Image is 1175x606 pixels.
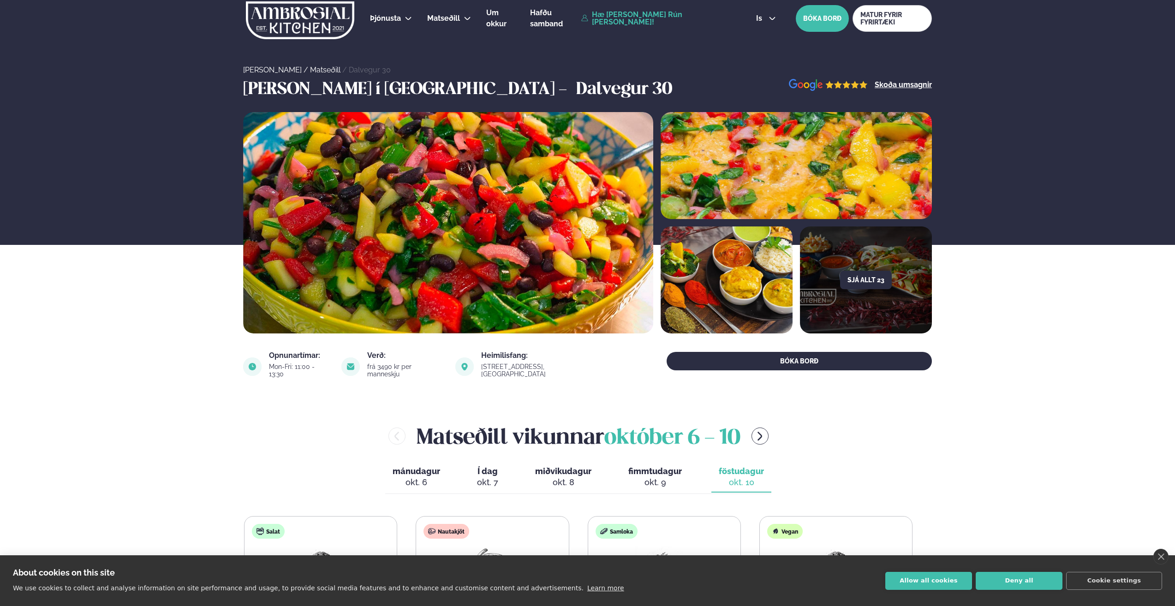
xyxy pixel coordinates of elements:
[853,5,932,32] a: MATUR FYRIR FYRIRTÆKI
[477,477,498,488] div: okt. 7
[370,13,401,24] a: Þjónusta
[463,546,522,589] img: Beef-Meat.png
[789,79,868,91] img: image alt
[581,11,735,26] a: Hæ [PERSON_NAME] Rún [PERSON_NAME]!
[976,572,1062,590] button: Deny all
[256,528,264,535] img: salad.svg
[767,524,803,539] div: Vegan
[304,65,310,74] span: /
[667,352,932,370] button: BÓKA BORÐ
[635,546,694,589] img: Pizza-Bread.png
[528,462,599,493] button: miðvikudagur okt. 8
[423,524,469,539] div: Nautakjöt
[749,15,783,22] button: is
[535,477,591,488] div: okt. 8
[417,421,740,451] h2: Matseðill vikunnar
[535,466,591,476] span: miðvikudagur
[481,363,609,378] div: [STREET_ADDRESS], [GEOGRAPHIC_DATA]
[628,466,682,476] span: fimmtudagur
[269,352,330,359] div: Opnunartímar:
[349,65,391,74] a: Dalvegur 30
[388,428,406,445] button: menu-btn-left
[13,568,115,577] strong: About cookies on this site
[385,462,447,493] button: mánudagur okt. 6
[576,79,672,101] h3: Dalvegur 30
[621,462,689,493] button: fimmtudagur okt. 9
[875,81,932,89] a: Skoða umsagnir
[600,528,608,535] img: sandwich-new-16px.svg
[596,524,638,539] div: Samloka
[486,7,515,30] a: Um okkur
[772,528,779,535] img: Vegan.svg
[719,477,764,488] div: okt. 10
[367,352,444,359] div: Verð:
[752,428,769,445] button: menu-btn-right
[796,5,849,32] button: BÓKA BORÐ
[711,462,771,493] button: föstudagur okt. 10
[393,477,440,488] div: okt. 6
[428,528,435,535] img: beef.svg
[455,357,474,376] img: image alt
[341,357,360,376] img: image alt
[885,572,972,590] button: Allow all cookies
[367,363,444,378] div: frá 3490 kr per manneskju
[245,1,355,39] img: logo
[13,584,584,592] p: We use cookies to collect and analyse information on site performance and usage, to provide socia...
[243,65,302,74] a: [PERSON_NAME]
[269,363,330,378] div: Mon-Fri: 11:00 - 13:30
[756,15,765,22] span: is
[291,546,350,589] img: Vegan.png
[252,524,285,539] div: Salat
[481,368,609,380] a: link
[243,357,262,376] img: image alt
[1153,549,1169,564] a: close
[530,8,563,28] span: Hafðu samband
[587,584,624,592] a: Learn more
[310,65,340,74] a: Matseðill
[481,352,609,359] div: Heimilisfang:
[661,226,793,333] img: image alt
[1066,572,1162,590] button: Cookie settings
[719,466,764,476] span: föstudagur
[427,14,460,23] span: Matseðill
[393,466,440,476] span: mánudagur
[628,477,682,488] div: okt. 9
[370,14,401,23] span: Þjónusta
[427,13,460,24] a: Matseðill
[661,112,932,219] img: image alt
[342,65,349,74] span: /
[604,428,740,448] span: október 6 - 10
[243,79,572,101] h3: [PERSON_NAME] í [GEOGRAPHIC_DATA] -
[840,271,892,289] button: Sjá allt 23
[806,546,865,589] img: Vegan.png
[486,8,507,28] span: Um okkur
[477,466,498,477] span: Í dag
[530,7,577,30] a: Hafðu samband
[243,112,653,333] img: image alt
[470,462,506,493] button: Í dag okt. 7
